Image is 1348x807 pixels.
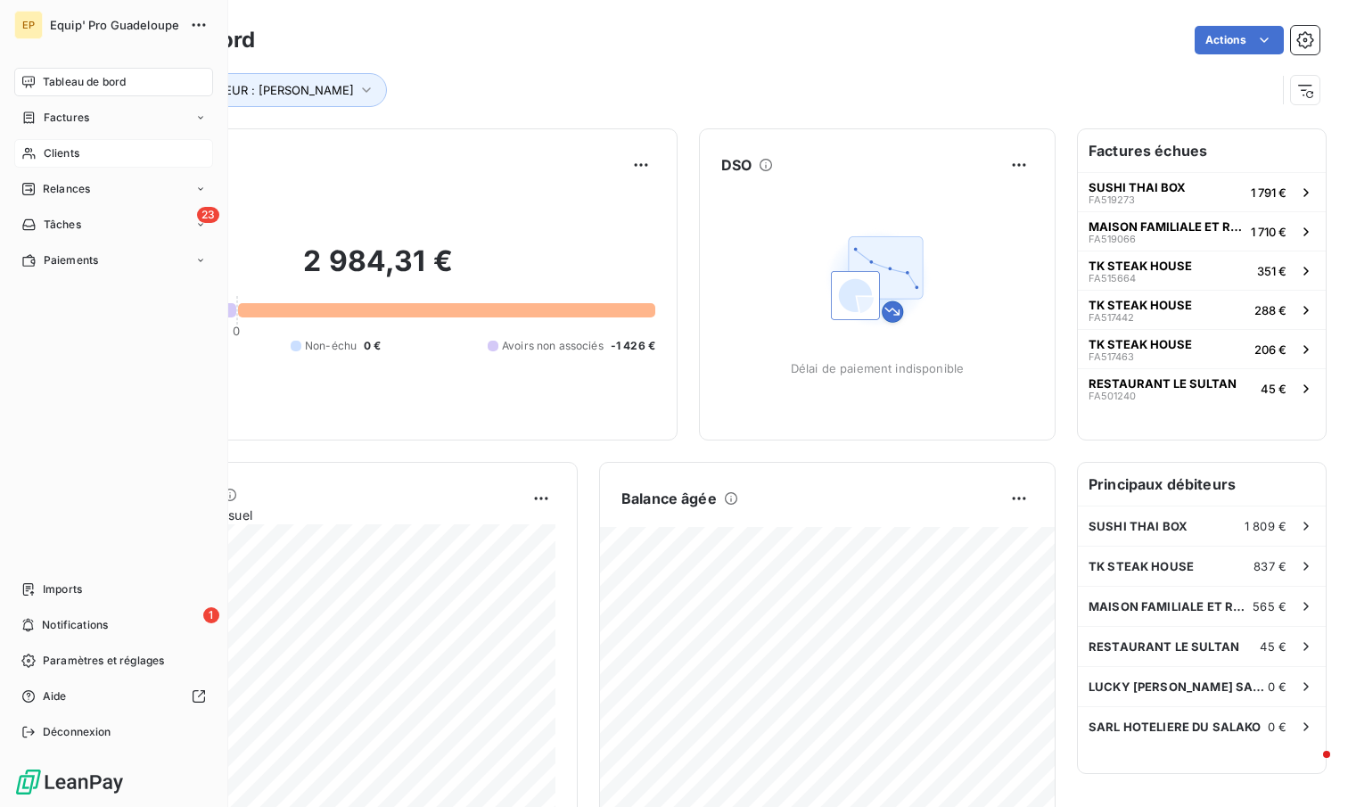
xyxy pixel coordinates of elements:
[1251,225,1286,239] span: 1 710 €
[233,324,240,338] span: 0
[1253,599,1286,613] span: 565 €
[1078,368,1326,408] button: RESTAURANT LE SULTANFA50124045 €
[1078,211,1326,251] button: MAISON FAMILIALE ET RURALE DE CADETFA5190661 710 €
[43,653,164,669] span: Paramètres et réglages
[197,207,219,223] span: 23
[43,181,90,197] span: Relances
[44,110,89,126] span: Factures
[193,83,354,97] span: VENDEUR : [PERSON_NAME]
[1257,264,1286,278] span: 351 €
[1089,337,1192,351] span: TK STEAK HOUSE
[1089,259,1192,273] span: TK STEAK HOUSE
[1089,519,1188,533] span: SUSHI THAI BOX
[43,688,67,704] span: Aide
[1089,273,1136,284] span: FA515664
[1268,679,1286,694] span: 0 €
[1089,639,1239,654] span: RESTAURANT LE SULTAN
[1078,251,1326,290] button: TK STEAK HOUSEFA515664351 €
[44,252,98,268] span: Paiements
[1089,720,1262,734] span: SARL HOTELIERE DU SALAKO
[14,175,213,203] a: Relances
[1268,720,1286,734] span: 0 €
[1089,234,1136,244] span: FA519066
[1254,342,1286,357] span: 206 €
[1078,329,1326,368] button: TK STEAK HOUSEFA517463206 €
[1089,180,1186,194] span: SUSHI THAI BOX
[43,724,111,740] span: Déconnexion
[14,575,213,604] a: Imports
[1078,172,1326,211] button: SUSHI THAI BOXFA5192731 791 €
[1089,559,1194,573] span: TK STEAK HOUSE
[1089,391,1136,401] span: FA501240
[101,243,655,297] h2: 2 984,31 €
[1078,290,1326,329] button: TK STEAK HOUSEFA517442288 €
[1245,519,1286,533] span: 1 809 €
[1078,463,1326,506] h6: Principaux débiteurs
[14,11,43,39] div: EP
[101,506,520,524] span: Chiffre d'affaires mensuel
[50,18,179,32] span: Equip' Pro Guadeloupe
[43,74,126,90] span: Tableau de bord
[1089,679,1268,694] span: LUCKY [PERSON_NAME] SARL
[1254,303,1286,317] span: 288 €
[14,682,213,711] a: Aide
[14,768,125,796] img: Logo LeanPay
[1260,639,1286,654] span: 45 €
[203,607,219,623] span: 1
[44,217,81,233] span: Tâches
[1253,559,1286,573] span: 837 €
[364,338,381,354] span: 0 €
[14,68,213,96] a: Tableau de bord
[1089,599,1253,613] span: MAISON FAMILIALE ET RURALE DE CADET
[14,246,213,275] a: Paiements
[14,210,213,239] a: 23Tâches
[1251,185,1286,200] span: 1 791 €
[721,154,752,176] h6: DSO
[1089,219,1244,234] span: MAISON FAMILIALE ET RURALE DE CADET
[1287,746,1330,789] iframe: Intercom live chat
[14,646,213,675] a: Paramètres et réglages
[791,361,965,375] span: Délai de paiement indisponible
[1089,194,1135,205] span: FA519273
[44,145,79,161] span: Clients
[1089,312,1134,323] span: FA517442
[1089,351,1134,362] span: FA517463
[1089,376,1237,391] span: RESTAURANT LE SULTAN
[305,338,357,354] span: Non-échu
[611,338,655,354] span: -1 426 €
[1089,298,1192,312] span: TK STEAK HOUSE
[43,581,82,597] span: Imports
[502,338,604,354] span: Avoirs non associés
[167,73,387,107] button: VENDEUR : [PERSON_NAME]
[14,139,213,168] a: Clients
[42,617,108,633] span: Notifications
[14,103,213,132] a: Factures
[820,222,934,336] img: Empty state
[621,488,717,509] h6: Balance âgée
[1078,129,1326,172] h6: Factures échues
[1195,26,1284,54] button: Actions
[1261,382,1286,396] span: 45 €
